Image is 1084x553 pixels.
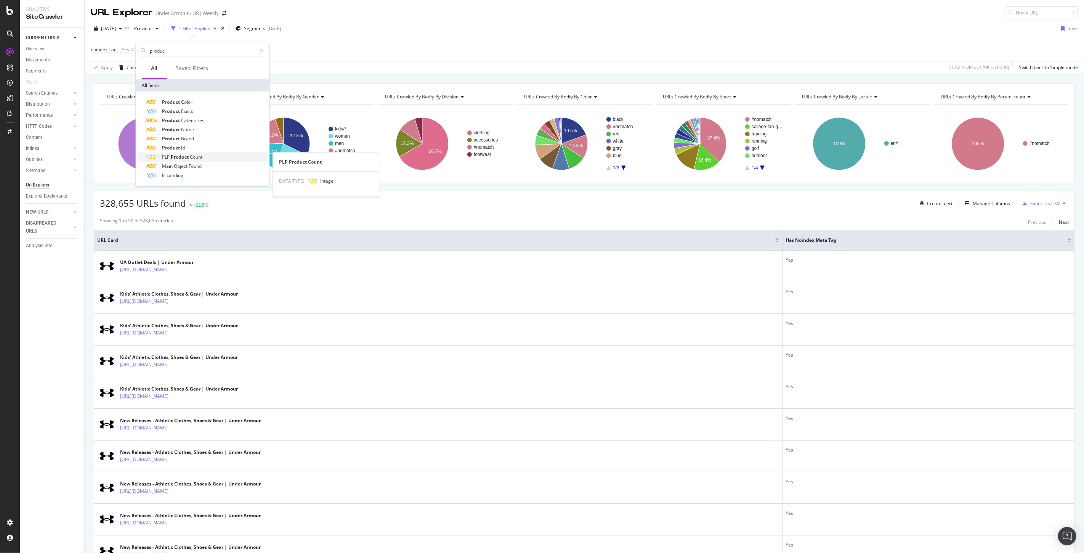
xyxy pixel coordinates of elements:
[162,108,181,114] span: Product
[26,111,71,119] a: Performance
[26,67,79,75] a: Segments
[335,148,355,153] text: #nomatch
[136,79,269,92] div: All fields
[127,64,138,71] div: Clear
[162,163,174,169] span: Main
[786,288,1071,295] div: Yes
[752,146,759,151] text: golf
[26,34,71,42] a: CURRENT URLS
[26,208,71,216] a: NEW URLS
[962,199,1010,208] button: Manage Columns
[613,124,633,129] text: #nomatch
[125,24,131,31] span: vs
[613,117,624,122] text: black
[222,11,226,16] div: arrow-right-arrow-left
[120,266,168,273] a: [URL][DOMAIN_NAME]
[933,111,1069,177] div: A chart.
[656,111,791,177] svg: A chart.
[523,91,645,103] h4: URLs Crawled By Botify By color
[91,23,125,35] button: [DATE]
[97,237,773,244] span: URL Card
[181,99,193,105] span: Color
[190,154,203,160] span: Count
[26,78,37,86] div: Visits
[116,61,138,74] button: Clear
[120,297,168,305] a: [URL][DOMAIN_NAME]
[239,111,374,177] svg: A chart.
[26,6,78,13] div: Analytics
[162,99,181,105] span: Product
[613,131,619,137] text: red
[156,10,219,17] div: Under Armour - US | Weekly
[26,78,45,86] a: Visits
[786,320,1071,327] div: Yes
[162,126,181,133] span: Product
[120,449,261,456] div: New Releases - Athletic Clothes, Shoes & Gear | Under Armour
[120,361,168,368] a: [URL][DOMAIN_NAME]
[524,93,592,100] span: URLs Crawled By Botify By color
[26,122,52,130] div: HTTP Codes
[939,91,1062,103] h4: URLs Crawled By Botify By param_count
[179,25,210,32] div: 1 Filter Applied
[120,392,168,400] a: [URL][DOMAIN_NAME]
[786,542,1071,548] div: Yes
[97,388,116,398] img: main image
[795,111,930,177] div: A chart.
[26,208,48,216] div: NEW URLS
[120,386,238,392] div: Kids' Athletic Clothes, Shoes & Gear | Under Armour
[752,131,766,137] text: training
[517,111,652,177] svg: A chart.
[1030,200,1060,207] div: Export as CSV
[176,64,208,72] div: Saved Filters
[162,154,171,160] span: PLP
[189,163,202,169] span: Found
[786,478,1071,485] div: Yes
[429,149,442,154] text: 66.7%
[100,217,173,227] div: Showing 1 to 50 of 328,655 entries
[91,6,152,19] div: URL Explorer
[786,257,1071,264] div: Yes
[131,23,162,35] button: Previous
[120,322,238,329] div: Kids' Athletic Clothes, Shoes & Gear | Under Armour
[26,156,71,164] a: Outlinks
[1058,527,1076,545] div: Open Intercom Messenger
[474,130,489,135] text: clothing
[973,200,1010,207] div: Manage Columns
[97,514,116,524] img: main image
[474,152,491,157] text: footwear
[752,153,767,158] text: outdoor
[786,237,1056,244] span: Has noindex Meta Tag
[244,25,265,32] span: Segments
[26,56,50,64] div: Movements
[1058,23,1078,35] button: Save
[265,150,277,155] text: 20.2%
[474,145,494,150] text: #nomatch
[97,325,116,334] img: main image
[26,100,50,108] div: Distribution
[26,45,44,53] div: Overview
[474,137,498,143] text: accessories
[290,133,303,139] text: 32.3%
[181,135,194,142] span: Brand
[1059,217,1069,227] button: Next
[786,510,1071,517] div: Yes
[661,91,784,103] h4: URLs Crawled By Botify By sport
[168,23,220,35] button: 1 Filter Applied
[194,202,208,208] div: -22.5%
[26,192,67,200] div: Explorer Bookmarks
[927,200,953,207] div: Create alert
[26,67,47,75] div: Segments
[26,219,71,235] a: DISAPPEARED URLS
[162,135,181,142] span: Product
[1020,197,1060,209] button: Export as CSV
[120,329,168,337] a: [URL][DOMAIN_NAME]
[97,420,116,429] img: main image
[383,91,506,103] h4: URLs Crawled By Botify By division
[378,111,513,177] svg: A chart.
[570,143,583,148] text: 14.8%
[120,512,261,519] div: New Releases - Athletic Clothes, Shoes & Gear | Under Armour
[106,91,228,103] h4: URLs Crawled By Botify By pagetype
[752,138,767,144] text: running
[181,117,205,124] span: Categories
